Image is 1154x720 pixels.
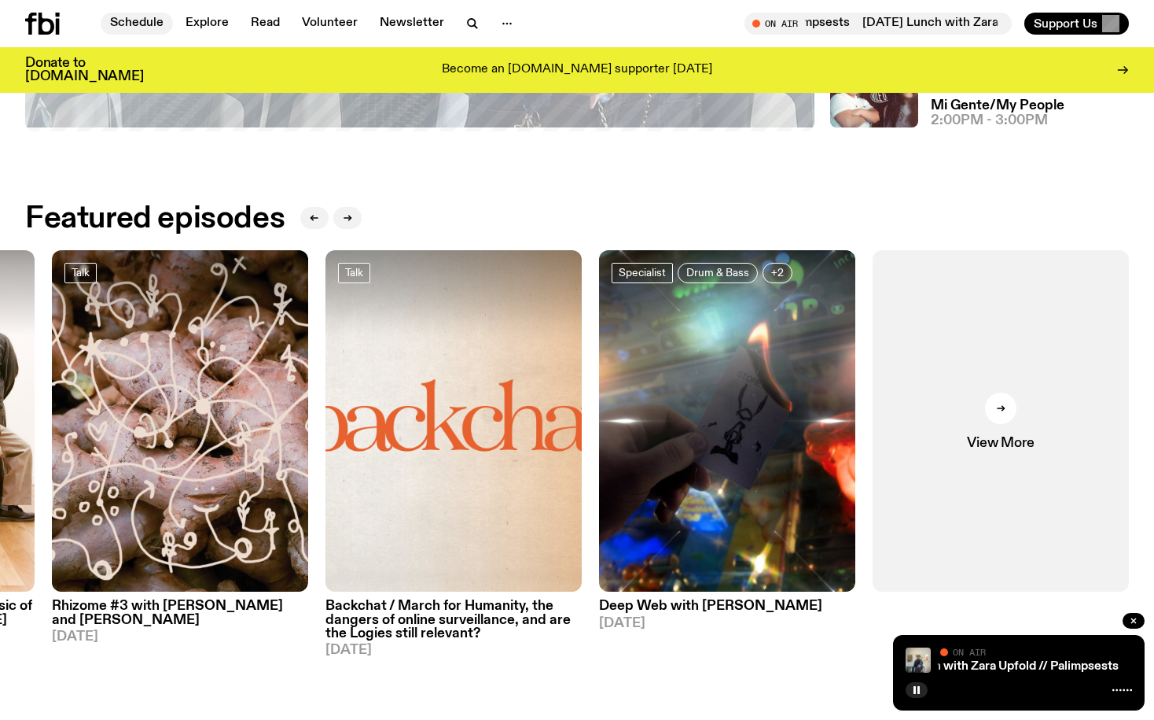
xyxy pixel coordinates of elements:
[338,263,370,283] a: Talk
[599,617,855,630] span: [DATE]
[370,13,454,35] a: Newsletter
[931,114,1048,127] span: 2:00pm - 3:00pm
[686,267,749,279] span: Drum & Bass
[325,592,582,656] a: Backchat / March for Humanity, the dangers of online surveillance, and are the Logies still relev...
[599,592,855,630] a: Deep Web with [PERSON_NAME][DATE]
[873,250,1129,593] a: View More
[241,13,289,35] a: Read
[906,648,931,673] img: Tash Brobyn at their exhibition, Palimpsests at Goodspace Gallery
[345,267,363,279] span: Talk
[1034,17,1097,31] span: Support Us
[612,263,673,283] a: Specialist
[442,63,712,77] p: Become an [DOMAIN_NAME] supporter [DATE]
[771,267,784,279] span: +2
[1024,13,1129,35] button: Support Us
[325,600,582,640] h3: Backchat / March for Humanity, the dangers of online surveillance, and are the Logies still relev...
[599,600,855,613] h3: Deep Web with [PERSON_NAME]
[64,263,97,283] a: Talk
[292,13,367,35] a: Volunteer
[52,630,308,644] span: [DATE]
[52,250,308,593] img: A close up picture of a bunch of ginger roots. Yellow squiggles with arrows, hearts and dots are ...
[953,647,986,657] span: On Air
[25,57,144,83] h3: Donate to [DOMAIN_NAME]
[862,660,1119,673] a: [DATE] Lunch with Zara Upfold // Palimpsests
[72,267,90,279] span: Talk
[678,263,758,283] a: Drum & Bass
[52,592,308,643] a: Rhizome #3 with [PERSON_NAME] and [PERSON_NAME][DATE]
[744,13,1012,35] button: On Air[DATE] Lunch with Zara Upfold // Palimpsests[DATE] Lunch with Zara Upfold // Palimpsests
[25,205,285,233] h2: Featured episodes
[52,600,308,626] h3: Rhizome #3 with [PERSON_NAME] and [PERSON_NAME]
[101,13,173,35] a: Schedule
[325,644,582,657] span: [DATE]
[967,437,1034,450] span: View More
[931,99,1064,113] a: Mi Gente/My People
[619,267,666,279] span: Specialist
[763,263,792,283] button: +2
[176,13,238,35] a: Explore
